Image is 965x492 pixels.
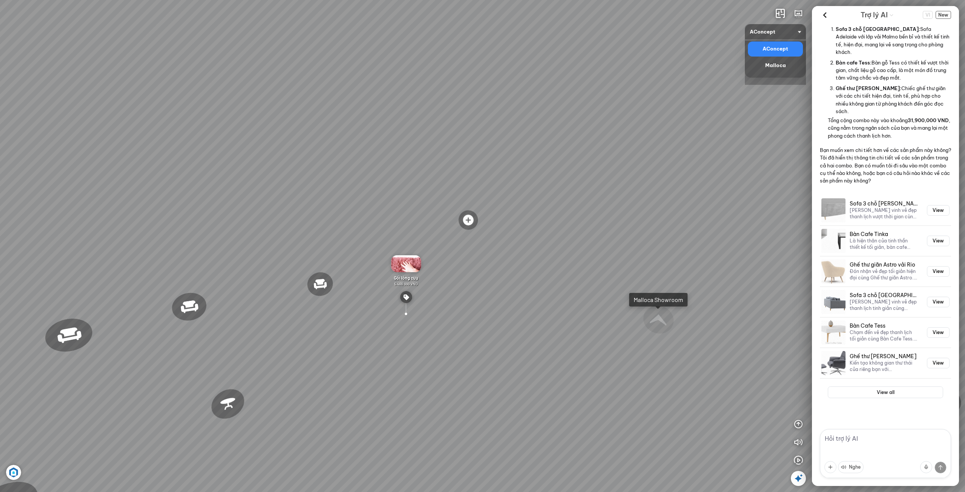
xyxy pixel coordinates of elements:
[821,351,846,375] img: Ghế thư giãn Alura
[836,85,901,91] span: Ghế thư [PERSON_NAME]:
[861,10,888,20] span: Trợ lý AI
[927,266,950,277] button: View
[821,259,846,284] img: Ghế thư giãn Astro vải Rio
[821,198,846,222] img: Sofa 3 chỗ Jonna vải Holly
[927,297,950,307] button: View
[820,146,951,185] p: Bạn muốn xem chi tiết hơn về các sản phẩm này không? Tôi đã hiển thị thông tin chi tiết về các sả...
[850,323,918,329] h3: Bàn Cafe Tess
[850,299,918,312] p: [PERSON_NAME] vinh vẻ đẹp thanh lịch tinh giản cùng [PERSON_NAME]. Với đường nét gọn gàng, chất v...
[391,255,421,272] img: G_i_l_ng_c_u_NKCJHX26TCCD.gif
[634,296,683,303] div: Malloca Showroom
[927,358,950,368] button: View
[836,60,872,66] span: Bàn cafe Tess:
[838,461,864,473] button: Nghe
[821,320,846,345] img: Bàn Cafe Tess
[927,236,950,246] button: View
[923,11,933,19] button: Change language
[850,360,918,373] p: Kiến tạo không gian thư thái của riêng bạn với [PERSON_NAME]. Thiết kế lưng cao thanh lịch cùng đ...
[850,207,918,220] p: [PERSON_NAME] vinh vẻ đẹp thanh lịch vượt thời gian cùng [PERSON_NAME]. Thiết kế chần nút cổ điển...
[6,465,21,480] img: Artboard_6_4x_1_F4RHW9YJWHU.jpg
[936,11,951,19] button: New Chat
[828,116,951,139] p: Tổng cộng combo này vào khoảng , cũng nằm trong ngân sách của bạn và mang lại một phong cách than...
[908,117,949,123] span: 31,900,000 VND
[861,9,894,21] div: AI Guide options
[836,24,951,57] li: Sofa Adelaide với lớp vải Malmo bền bỉ và thiết kế tinh tế, hiện đại, mang lại vẻ sang trọng cho ...
[850,231,918,238] h3: Bàn Cafe Tinka
[828,386,943,399] button: View all
[927,327,950,338] button: View
[821,290,846,314] img: Sofa 3 chỗ Adelaide
[400,291,412,303] img: spot_LNLAEXXFMGU.png
[836,57,951,83] li: Bàn gỗ Tess có thiết kế vượt thời gian, chất liệu gỗ cao cấp, là một món đồ trung tâm vững chắc v...
[836,83,951,116] li: Chiếc ghế thư giãn với các chi tiết hiện đại, tinh tế, phù hợp cho nhiều không gian từ phòng khác...
[836,26,920,32] span: Sofa 3 chỗ [GEOGRAPHIC_DATA]:
[923,11,933,19] span: VI
[394,275,418,280] span: Gối lông cừu
[750,24,801,39] span: AConcept
[850,262,918,268] h3: Ghế thư giãn Astro vải Rio
[850,238,918,251] p: Là hiện thân của tinh thần thiết kế tối giản, bàn cafe Tinka là một tuyệt tác của sự đơn giản và ...
[394,282,418,286] span: 5.400.000 VND
[850,268,918,281] p: Đón nhận vẻ đẹp tối giản hiện đại cùng Ghế thư giãn Astro. Với phom dáng ôm nhẹ nhàng và kết cấu ...
[850,292,918,299] h3: Sofa 3 chỗ [GEOGRAPHIC_DATA]
[936,11,951,19] span: New
[850,329,918,342] p: Chạm đến vẻ đẹp thanh lịch tối giản cùng Bàn Cafe Tess. Với những đường nét gọn gàng, bề mặt trắn...
[927,205,950,216] button: View
[850,353,918,360] h3: Ghế thư [PERSON_NAME]
[821,229,846,253] img: Bàn Cafe Tinka
[850,201,918,207] h3: Sofa 3 chỗ [PERSON_NAME] Holly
